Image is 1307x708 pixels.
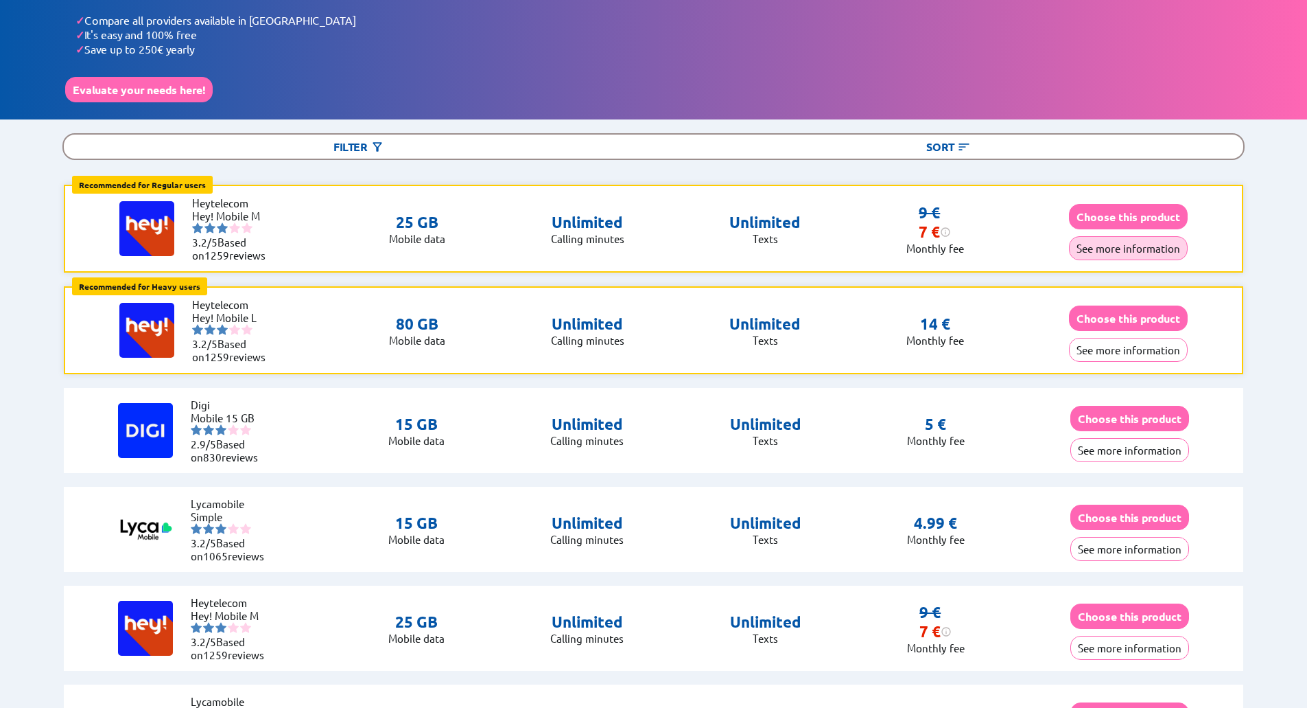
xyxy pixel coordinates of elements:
p: 25 GB [388,613,445,632]
span: ✓ [75,13,84,27]
li: Hey! Mobile M [192,209,274,222]
a: Choose this product [1070,610,1189,623]
span: 3.2/5 [192,337,217,350]
span: ✓ [75,42,84,56]
p: Unlimited [730,613,801,632]
span: 3.2/5 [191,536,216,549]
li: Based on reviews [191,635,273,661]
p: Calling minutes [551,334,624,347]
a: See more information [1070,641,1189,654]
li: It's easy and 100% free [75,27,1242,42]
img: starnr1 [191,424,202,435]
p: Mobile data [388,533,445,546]
a: Choose this product [1069,312,1188,325]
img: starnr5 [240,622,251,633]
li: Mobile 15 GB [191,411,273,424]
button: Choose this product [1070,505,1189,530]
p: Monthly fee [907,533,965,546]
p: Unlimited [550,415,624,434]
p: Calling minutes [550,533,624,546]
li: Based on reviews [191,536,273,562]
p: Texts [729,232,801,245]
button: See more information [1070,537,1189,561]
a: See more information [1070,444,1189,457]
span: 3.2/5 [191,635,216,648]
button: See more information [1070,636,1189,660]
img: starnr1 [191,523,202,534]
p: Unlimited [729,213,801,232]
li: Based on reviews [191,437,273,464]
li: Hey! Mobile L [192,311,274,324]
li: Heytelecom [191,596,273,609]
img: starnr3 [215,523,226,534]
img: starnr1 [192,324,203,335]
p: 4.99 € [914,514,957,533]
li: Based on reviews [192,337,274,363]
img: Logo of Heytelecom [119,201,174,256]
span: 2.9/5 [191,437,216,450]
img: starnr4 [228,622,239,633]
p: 15 GB [388,415,445,434]
p: Texts [730,533,801,546]
p: Monthly fee [906,242,964,255]
a: Choose this product [1070,511,1189,524]
li: Simple [191,510,273,523]
img: Button open the sorting menu [957,140,971,154]
p: 14 € [920,315,950,334]
p: Mobile data [389,334,445,347]
div: Sort [654,135,1244,159]
p: Unlimited [551,315,624,334]
img: starnr4 [228,523,239,534]
img: starnr2 [203,622,214,633]
p: Mobile data [388,434,445,447]
p: Texts [730,632,801,645]
p: Calling minutes [550,434,624,447]
s: 9 € [919,203,940,222]
p: Unlimited [550,514,624,533]
s: 9 € [919,603,941,621]
div: 7 € [919,622,952,641]
p: Unlimited [550,613,624,632]
li: Lycamobile [191,695,273,708]
p: 80 GB [389,315,445,334]
img: Logo of Heytelecom [119,303,174,358]
span: 1259 [203,648,228,661]
li: Based on reviews [192,236,274,262]
p: 25 GB [389,213,445,232]
img: information [940,227,951,238]
p: 5 € [925,415,946,434]
p: Monthly fee [907,641,965,654]
p: Mobile data [389,232,445,245]
img: Logo of Heytelecom [118,601,173,656]
button: See more information [1070,438,1189,462]
a: See more information [1070,543,1189,556]
img: Logo of Digi [118,403,173,458]
img: starnr2 [204,324,215,335]
a: Choose this product [1069,210,1188,223]
img: starnr3 [217,222,228,233]
img: starnr5 [242,324,252,335]
p: Monthly fee [907,434,965,447]
img: starnr1 [191,622,202,633]
img: information [941,626,952,637]
li: Heytelecom [192,298,274,311]
p: Monthly fee [906,334,964,347]
p: Unlimited [730,514,801,533]
img: Button open the filtering menu [370,140,384,154]
span: 830 [203,450,222,464]
p: Calling minutes [550,632,624,645]
a: See more information [1069,343,1188,356]
button: See more information [1069,338,1188,362]
img: starnr5 [240,424,251,435]
img: starnr5 [242,222,252,233]
li: Compare all providers available in [GEOGRAPHIC_DATA] [75,13,1242,27]
li: Heytelecom [192,196,274,209]
img: Logo of Lycamobile [118,502,173,557]
span: 1065 [203,549,228,562]
span: 1259 [204,350,229,363]
p: Unlimited [730,415,801,434]
img: starnr2 [204,222,215,233]
p: Texts [730,434,801,447]
span: 3.2/5 [192,236,217,249]
p: Unlimited [551,213,624,232]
